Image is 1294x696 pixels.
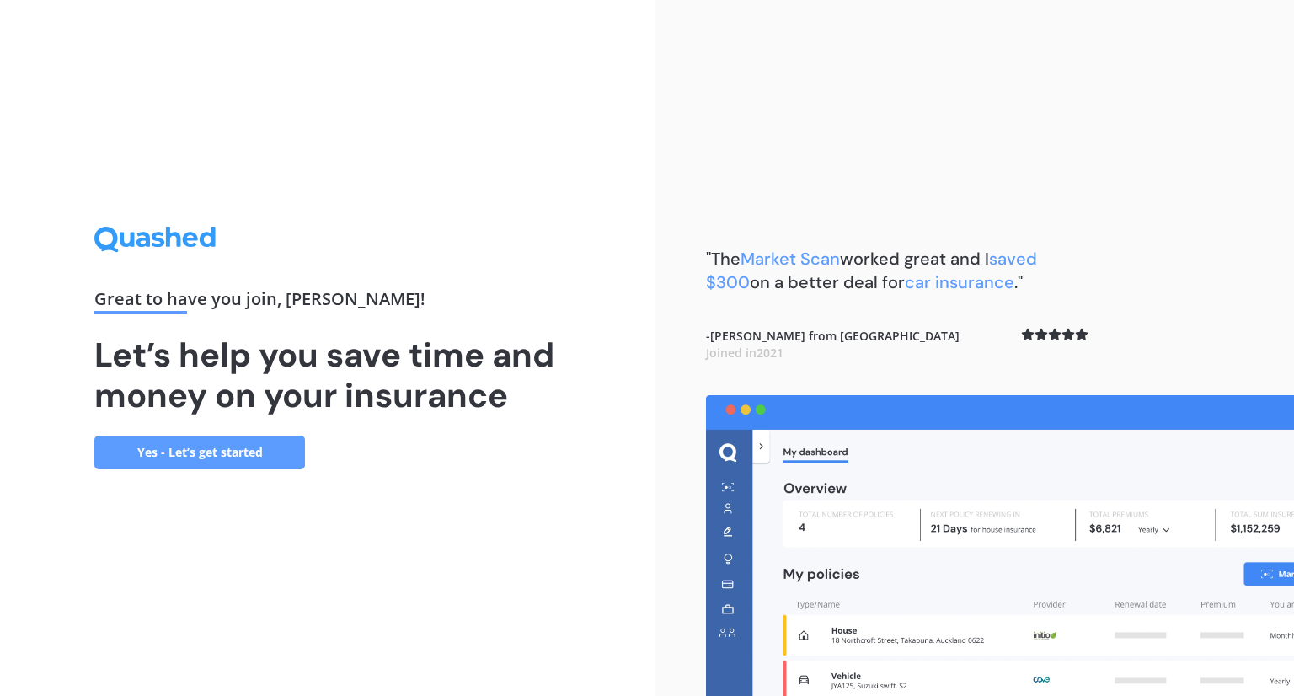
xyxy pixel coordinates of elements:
span: saved $300 [706,248,1037,293]
b: "The worked great and I on a better deal for ." [706,248,1037,293]
a: Yes - Let’s get started [94,436,305,469]
b: - [PERSON_NAME] from [GEOGRAPHIC_DATA] [706,328,960,361]
span: Joined in 2021 [706,345,783,361]
span: Market Scan [741,248,840,270]
img: dashboard.webp [706,395,1294,696]
h1: Let’s help you save time and money on your insurance [94,335,561,415]
div: Great to have you join , [PERSON_NAME] ! [94,291,561,314]
span: car insurance [905,271,1014,293]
